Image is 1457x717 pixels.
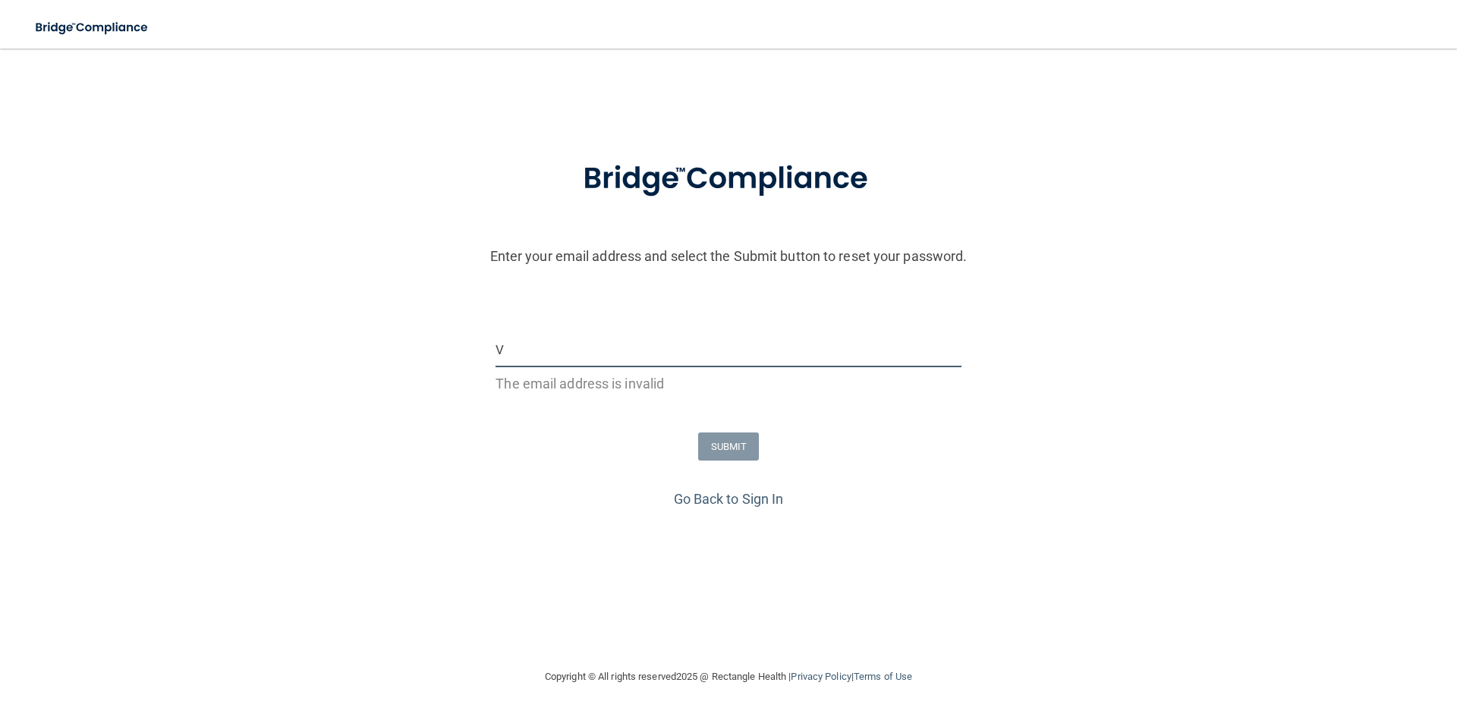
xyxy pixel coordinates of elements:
[452,653,1005,701] div: Copyright © All rights reserved 2025 @ Rectangle Health | |
[791,671,851,682] a: Privacy Policy
[854,671,912,682] a: Terms of Use
[674,491,784,507] a: Go Back to Sign In
[23,12,162,43] img: bridge_compliance_login_screen.278c3ca4.svg
[552,140,905,219] img: bridge_compliance_login_screen.278c3ca4.svg
[496,333,961,367] input: Email
[496,371,961,396] p: The email address is invalid
[698,432,760,461] button: SUBMIT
